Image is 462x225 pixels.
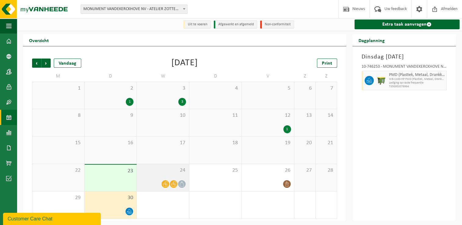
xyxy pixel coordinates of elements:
[242,71,294,82] td: V
[297,167,312,174] span: 27
[54,59,81,68] div: Vandaag
[35,167,81,174] span: 22
[126,98,133,106] div: 1
[171,59,198,68] div: [DATE]
[362,65,447,71] div: 10-746253 - MONUMENT VANDEKERCKHOVE NV - ATELIER ZOTTEGEM - ZOTTEGEM
[245,140,291,146] span: 19
[260,20,294,29] li: Non-conformiteit
[389,81,445,85] span: Lediging op vaste frequentie
[317,59,337,68] a: Print
[245,85,291,92] span: 5
[3,212,102,225] iframe: chat widget
[192,112,238,119] span: 11
[192,140,238,146] span: 18
[283,125,291,133] div: 1
[297,140,312,146] span: 20
[297,85,312,92] span: 6
[42,59,51,68] span: Volgende
[362,52,447,62] h3: Dinsdag [DATE]
[319,85,334,92] span: 7
[377,76,386,85] img: WB-1100-HPE-GN-50
[140,140,186,146] span: 17
[294,71,316,82] td: Z
[178,98,186,106] div: 3
[192,85,238,92] span: 4
[189,71,242,82] td: D
[81,5,187,14] span: MONUMENT VANDEKERCKHOVE NV - ATELIER ZOTTEGEM - 10-746253
[23,34,55,46] h2: Overzicht
[355,20,460,29] a: Extra taak aanvragen
[319,112,334,119] span: 14
[140,167,186,174] span: 24
[389,73,445,77] span: PMD (Plastiek, Metaal, Drankkartons) (bedrijven)
[214,20,257,29] li: Afgewerkt en afgemeld
[319,140,334,146] span: 21
[352,34,391,46] h2: Dagplanning
[35,195,81,201] span: 29
[85,71,137,82] td: D
[316,71,337,82] td: Z
[81,5,187,13] span: MONUMENT VANDEKERCKHOVE NV - ATELIER ZOTTEGEM - 10-746253
[245,112,291,119] span: 12
[35,112,81,119] span: 8
[88,140,134,146] span: 16
[35,85,81,92] span: 1
[88,168,134,174] span: 23
[137,71,189,82] td: W
[389,77,445,81] span: WB-1100-HP PMD (Plastiek, Metaal, Drankkartons) (bedrijven)
[192,167,238,174] span: 25
[245,167,291,174] span: 26
[88,195,134,201] span: 30
[319,167,334,174] span: 28
[183,20,211,29] li: Uit te voeren
[88,112,134,119] span: 9
[140,85,186,92] span: 3
[32,71,85,82] td: M
[32,59,41,68] span: Vorige
[140,112,186,119] span: 10
[297,112,312,119] span: 13
[322,61,332,66] span: Print
[88,85,134,92] span: 2
[35,140,81,146] span: 15
[389,85,445,88] span: T250002078964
